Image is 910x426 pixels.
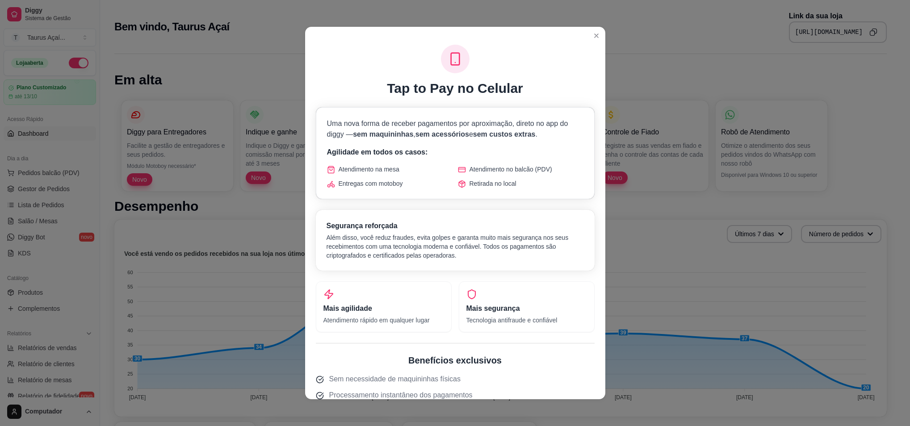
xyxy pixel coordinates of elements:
[470,165,552,174] span: Atendimento no balcão (PDV)
[339,179,403,188] span: Entregas com motoboy
[323,303,444,314] h3: Mais agilidade
[316,354,595,367] h2: Benefícios exclusivos
[327,233,584,260] p: Além disso, você reduz fraudes, evita golpes e garanta muito mais segurança nos seus recebimentos...
[387,80,523,96] h1: Tap to Pay no Celular
[323,316,444,325] p: Atendimento rápido em qualquer lugar
[329,390,473,401] span: Processamento instantâneo dos pagamentos
[466,316,587,325] p: Tecnologia antifraude e confiável
[466,303,587,314] h3: Mais segurança
[339,165,399,174] span: Atendimento na mesa
[473,130,536,138] span: sem custos extras
[353,130,413,138] span: sem maquininhas
[329,374,461,384] span: Sem necessidade de maquininhas físicas
[327,221,584,231] h3: Segurança reforçada
[470,179,516,188] span: Retirada no local
[327,118,583,140] p: Uma nova forma de receber pagamentos por aproximação, direto no app do diggy — , e .
[415,130,469,138] span: sem acessórios
[589,29,604,43] button: Close
[327,147,583,158] p: Agilidade em todos os casos:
